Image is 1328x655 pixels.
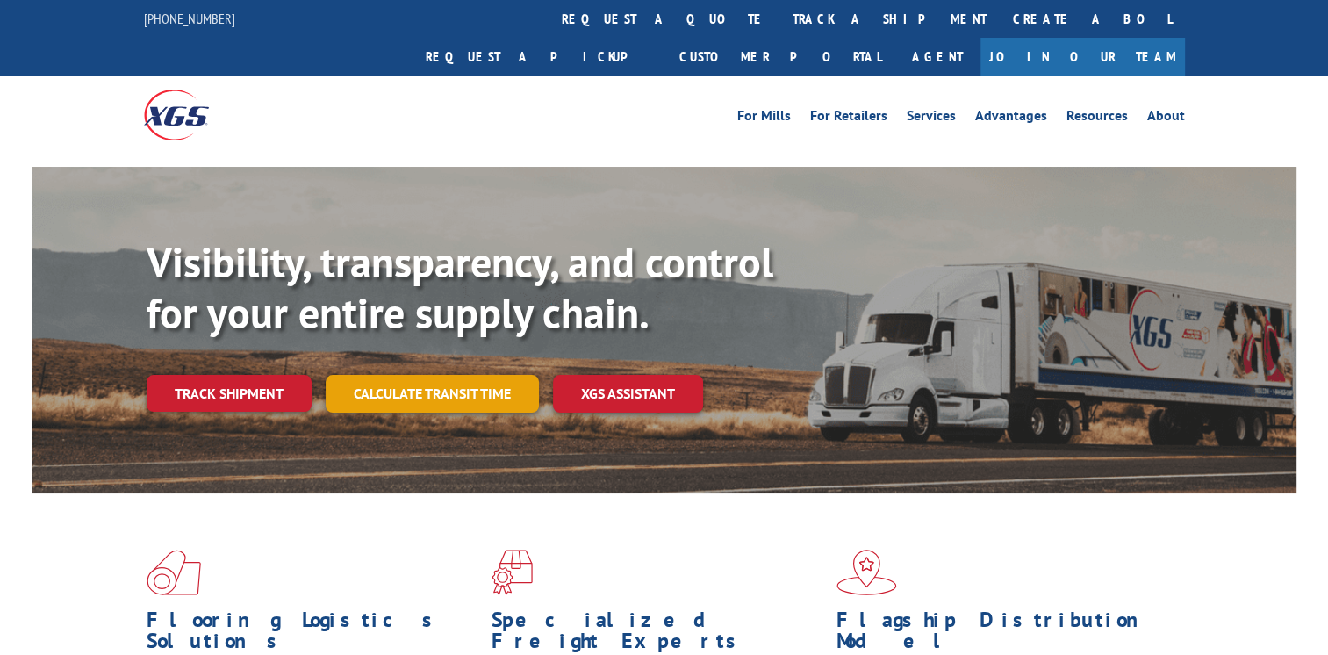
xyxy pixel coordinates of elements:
img: xgs-icon-focused-on-flooring-red [492,550,533,595]
a: Advantages [975,109,1047,128]
a: For Retailers [810,109,887,128]
img: xgs-icon-total-supply-chain-intelligence-red [147,550,201,595]
a: Track shipment [147,375,312,412]
a: Agent [894,38,980,76]
a: For Mills [737,109,791,128]
b: Visibility, transparency, and control for your entire supply chain. [147,234,773,340]
a: About [1147,109,1185,128]
a: Join Our Team [980,38,1185,76]
a: Calculate transit time [326,375,539,413]
a: Resources [1066,109,1128,128]
a: Request a pickup [413,38,666,76]
img: xgs-icon-flagship-distribution-model-red [836,550,897,595]
a: XGS ASSISTANT [553,375,703,413]
a: [PHONE_NUMBER] [144,10,235,27]
a: Customer Portal [666,38,894,76]
a: Services [907,109,956,128]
